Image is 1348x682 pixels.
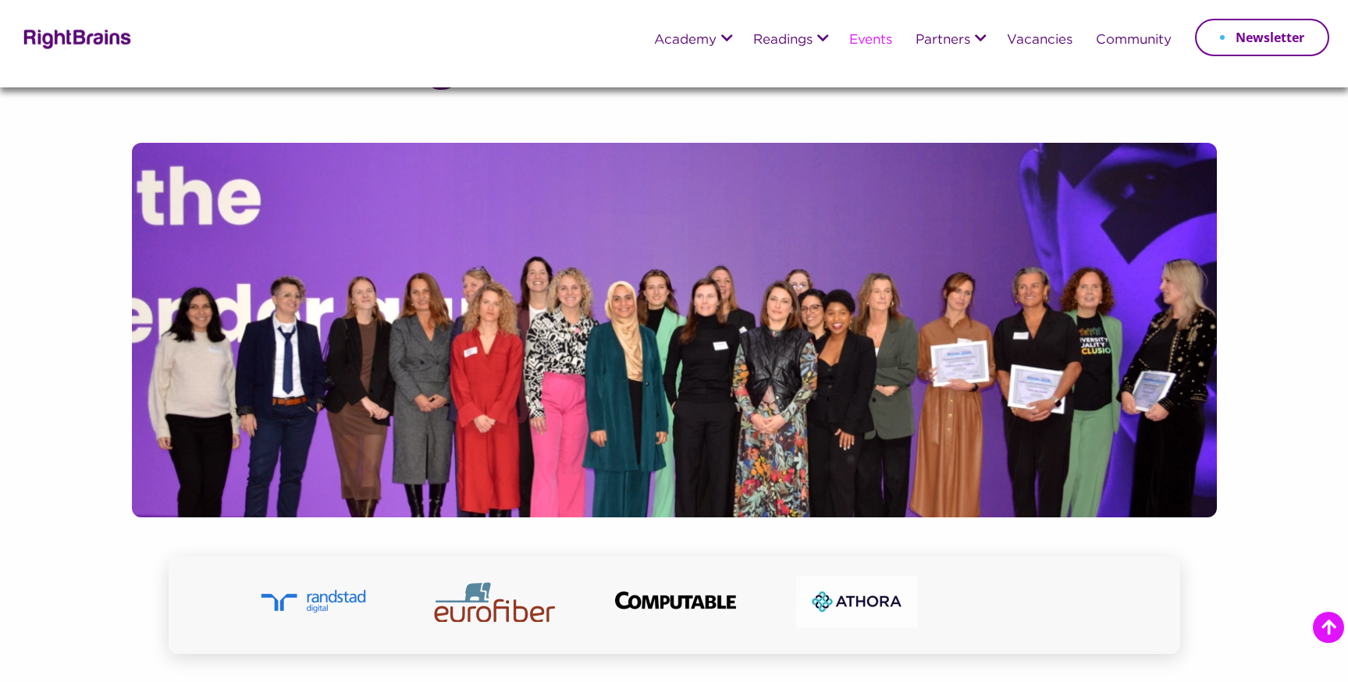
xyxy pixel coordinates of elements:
[654,34,717,48] a: Academy
[916,34,970,48] a: Partners
[1007,34,1072,48] a: Vacancies
[1195,19,1329,56] a: Newsletter
[753,34,813,48] a: Readings
[849,34,892,48] a: Events
[19,27,132,49] img: Rightbrains
[1096,34,1172,48] a: Community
